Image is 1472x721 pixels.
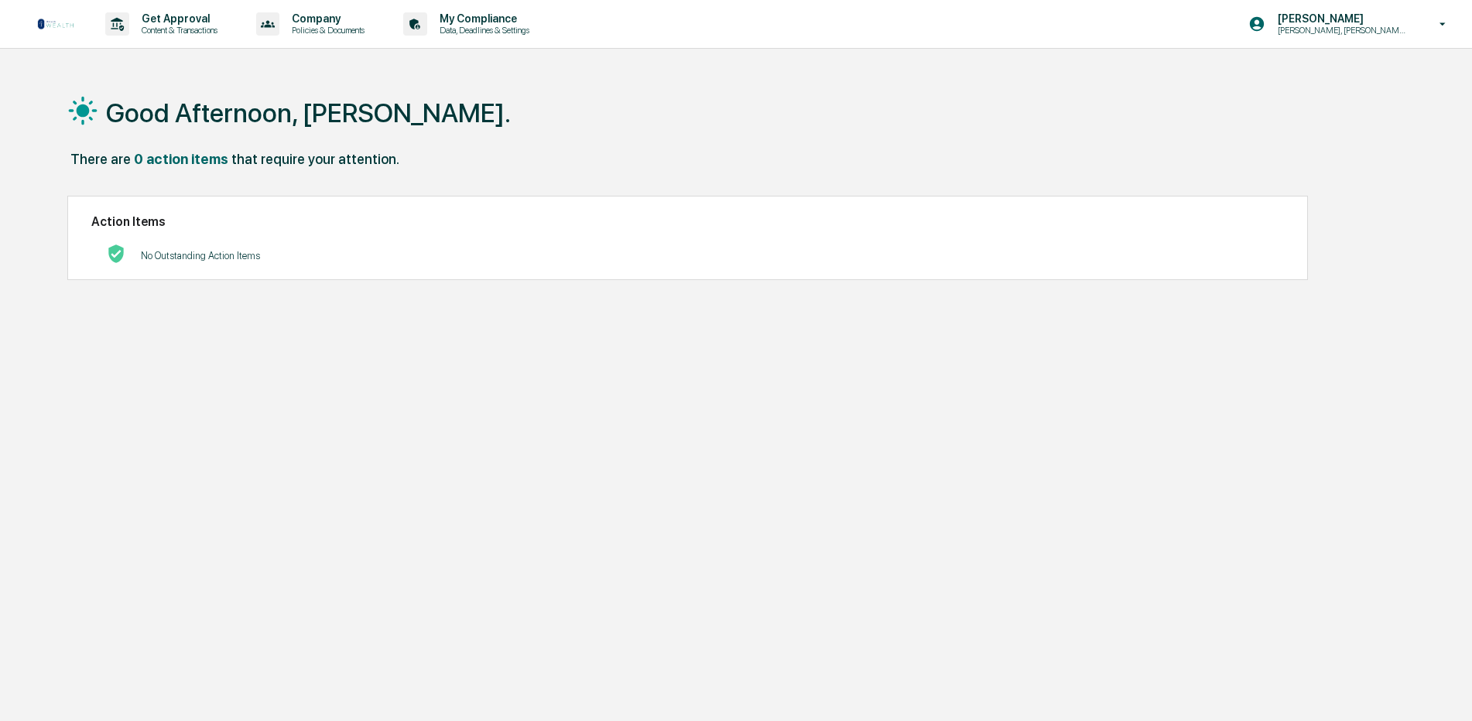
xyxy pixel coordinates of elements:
[129,25,225,36] p: Content & Transactions
[134,151,228,167] div: 0 action items
[427,12,537,25] p: My Compliance
[279,12,372,25] p: Company
[279,25,372,36] p: Policies & Documents
[231,151,399,167] div: that require your attention.
[427,25,537,36] p: Data, Deadlines & Settings
[141,250,260,261] p: No Outstanding Action Items
[37,18,74,30] img: logo
[107,244,125,263] img: No Actions logo
[129,12,225,25] p: Get Approval
[91,214,1284,229] h2: Action Items
[106,97,511,128] h1: Good Afternoon, [PERSON_NAME].
[70,151,131,167] div: There are
[1265,12,1417,25] p: [PERSON_NAME]
[1265,25,1417,36] p: [PERSON_NAME], [PERSON_NAME], [PERSON_NAME] Onboard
